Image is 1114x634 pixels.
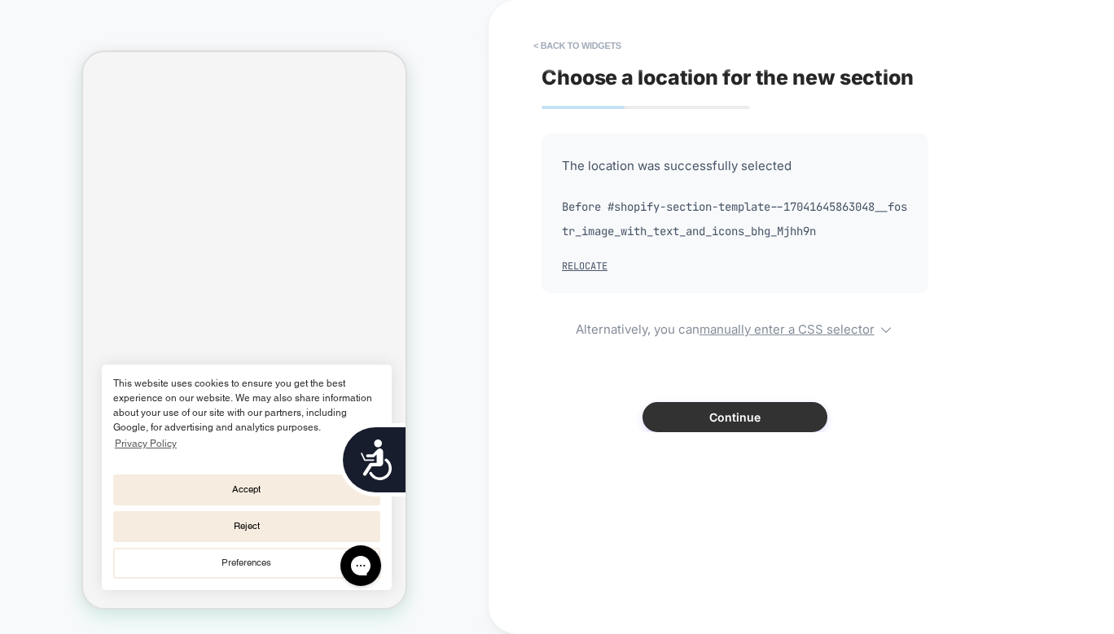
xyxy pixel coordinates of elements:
[700,321,875,337] u: manually enter a CSS selector
[525,33,629,59] button: < Back to widgets
[249,488,306,540] iframe: Gorgias live chat messenger
[562,154,908,178] span: The location was successfully selected
[30,459,297,490] button: Reject
[30,422,297,453] button: Accept
[542,65,914,90] span: Choose a location for the new section
[542,317,928,337] span: Alternatively, you can
[30,383,96,401] a: Privacy Policy (opens in a new tab)
[643,402,827,432] button: Continue
[562,260,607,273] button: Relocate
[30,496,297,527] button: Preferences
[562,195,908,243] span: Before #shopify-section-template--17041645863048__fostr_image_with_text_and_icons_bhg_Mjhh9n
[19,313,309,538] div: cookie bar
[30,326,289,381] span: This website uses cookies to ensure you get the best experience on our website. We may also share...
